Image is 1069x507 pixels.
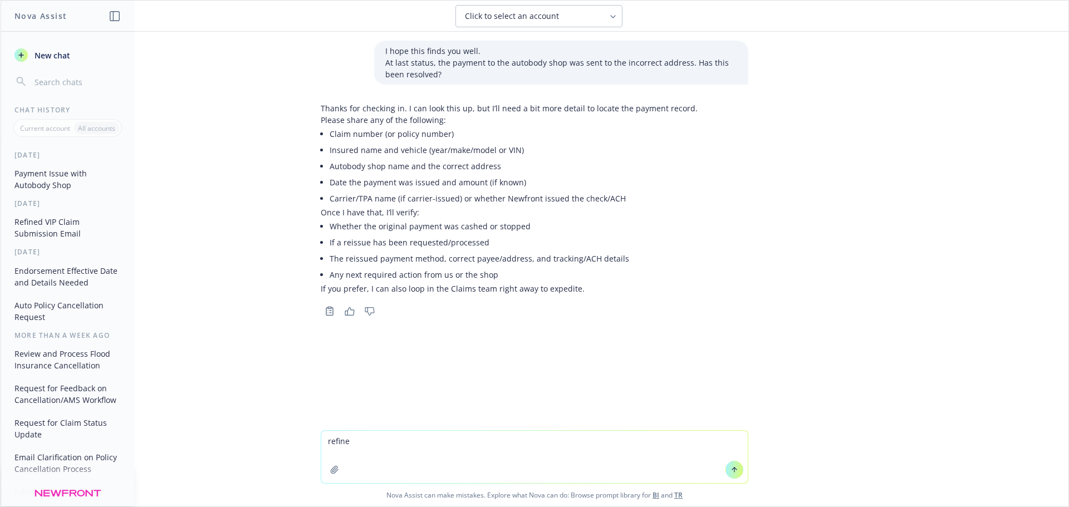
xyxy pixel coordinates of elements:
button: Email Clarification on Policy Cancellation Process [10,448,125,478]
div: [DATE] [1,150,134,160]
button: Request for Claim Status Update [10,414,125,444]
div: [DATE] [1,199,134,208]
button: Click to select an account [455,5,622,27]
input: Search chats [32,74,121,90]
h1: Nova Assist [14,10,67,22]
button: Payment Issue with Autobody Shop [10,164,125,194]
li: Claim number (or policy number) [330,126,698,142]
div: Chat History [1,105,134,115]
li: Any next required action from us or the shop [330,267,698,283]
li: Autobody shop name and the correct address [330,158,698,174]
p: Current account [20,124,70,133]
button: Request for Feedback on Cancellation/AMS Workflow [10,379,125,409]
li: The reissued payment method, correct payee/address, and tracking/ACH details [330,250,698,267]
span: Nova Assist can make mistakes. Explore what Nova can do: Browse prompt library for and [5,484,1064,506]
p: If you prefer, I can also loop in the Claims team right away to expedite. [321,283,698,294]
p: I hope this finds you well. [385,45,737,57]
span: Click to select an account [465,11,559,22]
div: [DATE] [1,247,134,257]
li: Date the payment was issued and amount (if known) [330,174,698,190]
button: Thumbs down [361,303,379,319]
svg: Copy to clipboard [325,306,335,316]
p: Once I have that, I’ll verify: [321,206,698,218]
li: Insured name and vehicle (year/make/model or VIN) [330,142,698,158]
li: If a reissue has been requested/processed [330,234,698,250]
span: New chat [32,50,70,61]
button: Auto Policy Cancellation Request [10,296,125,326]
li: Whether the original payment was cashed or stopped [330,218,698,234]
a: TR [674,490,683,500]
button: Review and Process Flood Insurance Cancellation [10,344,125,375]
p: Please share any of the following: [321,114,698,126]
div: More than a week ago [1,331,134,340]
button: Refined VIP Claim Submission Email [10,213,125,243]
p: All accounts [78,124,115,133]
li: Carrier/TPA name (if carrier-issued) or whether Newfront issued the check/ACH [330,190,698,206]
button: Endorsement Effective Date and Details Needed [10,262,125,292]
textarea: refine [321,431,748,483]
a: BI [653,490,659,500]
p: Thanks for checking in. I can look this up, but I’ll need a bit more detail to locate the payment... [321,102,698,114]
button: New chat [10,45,125,65]
p: At last status, the payment to the autobody shop was sent to the incorrect address. Has this been... [385,57,737,80]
